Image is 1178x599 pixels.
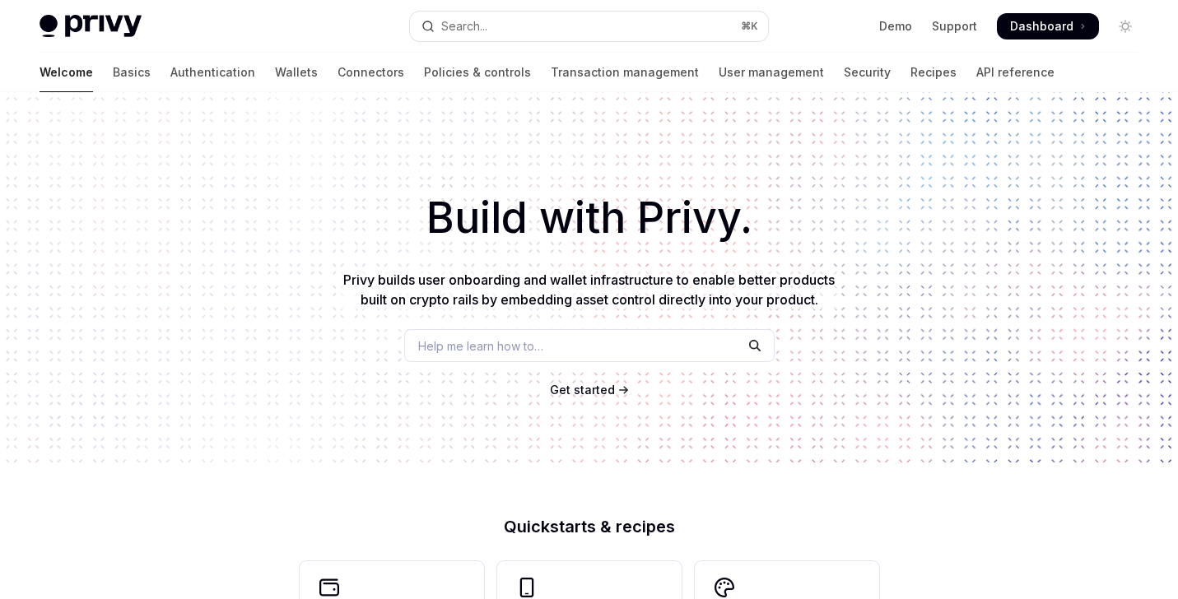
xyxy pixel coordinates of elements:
[300,518,879,535] h2: Quickstarts & recipes
[551,53,699,92] a: Transaction management
[113,53,151,92] a: Basics
[40,53,93,92] a: Welcome
[910,53,957,92] a: Recipes
[275,53,318,92] a: Wallets
[932,18,977,35] a: Support
[550,382,615,398] a: Get started
[976,53,1055,92] a: API reference
[26,186,1152,250] h1: Build with Privy.
[441,16,487,36] div: Search...
[1112,13,1138,39] button: Toggle dark mode
[879,18,912,35] a: Demo
[170,53,255,92] a: Authentication
[741,20,758,33] span: ⌘ K
[410,12,767,41] button: Open search
[343,272,835,308] span: Privy builds user onboarding and wallet infrastructure to enable better products built on crypto ...
[997,13,1099,39] a: Dashboard
[338,53,404,92] a: Connectors
[719,53,824,92] a: User management
[550,383,615,397] span: Get started
[844,53,891,92] a: Security
[424,53,531,92] a: Policies & controls
[418,337,543,355] span: Help me learn how to…
[1010,18,1073,35] span: Dashboard
[40,15,142,38] img: light logo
